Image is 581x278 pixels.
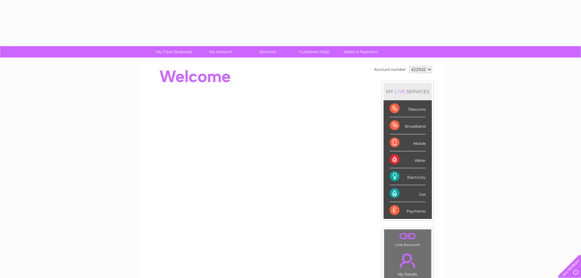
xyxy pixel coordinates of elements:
a: My Clear Business [149,46,199,58]
a: My Account [195,46,246,58]
div: Water [390,151,426,168]
div: Mobile [390,134,426,151]
div: Broadband [390,117,426,134]
td: Link Account [384,229,432,248]
div: MY SERVICES [384,83,432,100]
a: Customer Help [289,46,340,58]
a: Services [242,46,293,58]
div: Payments [390,202,426,219]
div: Electricity [390,168,426,185]
div: Gas [390,185,426,202]
a: . [386,250,430,271]
a: Make A Payment [336,46,386,58]
a: . [386,231,430,242]
div: Telecoms [390,100,426,117]
td: Account number [372,64,408,75]
div: LIVE [393,89,406,94]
